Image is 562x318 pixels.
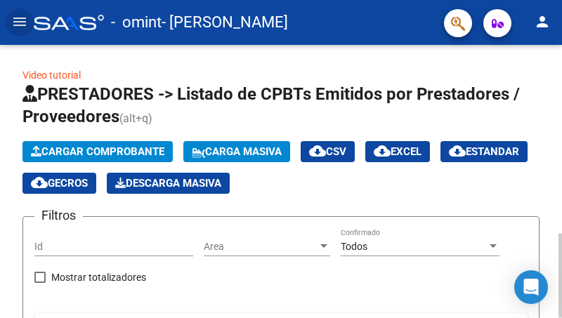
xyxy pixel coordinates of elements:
[341,241,367,252] span: Todos
[365,141,430,162] button: EXCEL
[11,13,28,30] mat-icon: menu
[192,145,282,158] span: Carga Masiva
[204,241,318,253] span: Area
[107,173,230,194] app-download-masive: Descarga masiva de comprobantes (adjuntos)
[183,141,290,162] button: Carga Masiva
[119,112,152,125] span: (alt+q)
[374,145,421,158] span: EXCEL
[31,174,48,191] mat-icon: cloud_download
[51,269,146,286] span: Mostrar totalizadores
[22,84,520,126] span: PRESTADORES -> Listado de CPBTs Emitidos por Prestadores / Proveedores
[115,177,221,190] span: Descarga Masiva
[309,143,326,159] mat-icon: cloud_download
[34,206,83,225] h3: Filtros
[22,69,81,81] a: Video tutorial
[31,177,88,190] span: Gecros
[107,173,230,194] button: Descarga Masiva
[514,270,548,304] div: Open Intercom Messenger
[534,13,551,30] mat-icon: person
[31,145,164,158] span: Cargar Comprobante
[22,173,96,194] button: Gecros
[440,141,528,162] button: Estandar
[111,7,162,38] span: - omint
[449,143,466,159] mat-icon: cloud_download
[301,141,355,162] button: CSV
[22,141,173,162] button: Cargar Comprobante
[449,145,519,158] span: Estandar
[309,145,346,158] span: CSV
[162,7,288,38] span: - [PERSON_NAME]
[374,143,391,159] mat-icon: cloud_download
